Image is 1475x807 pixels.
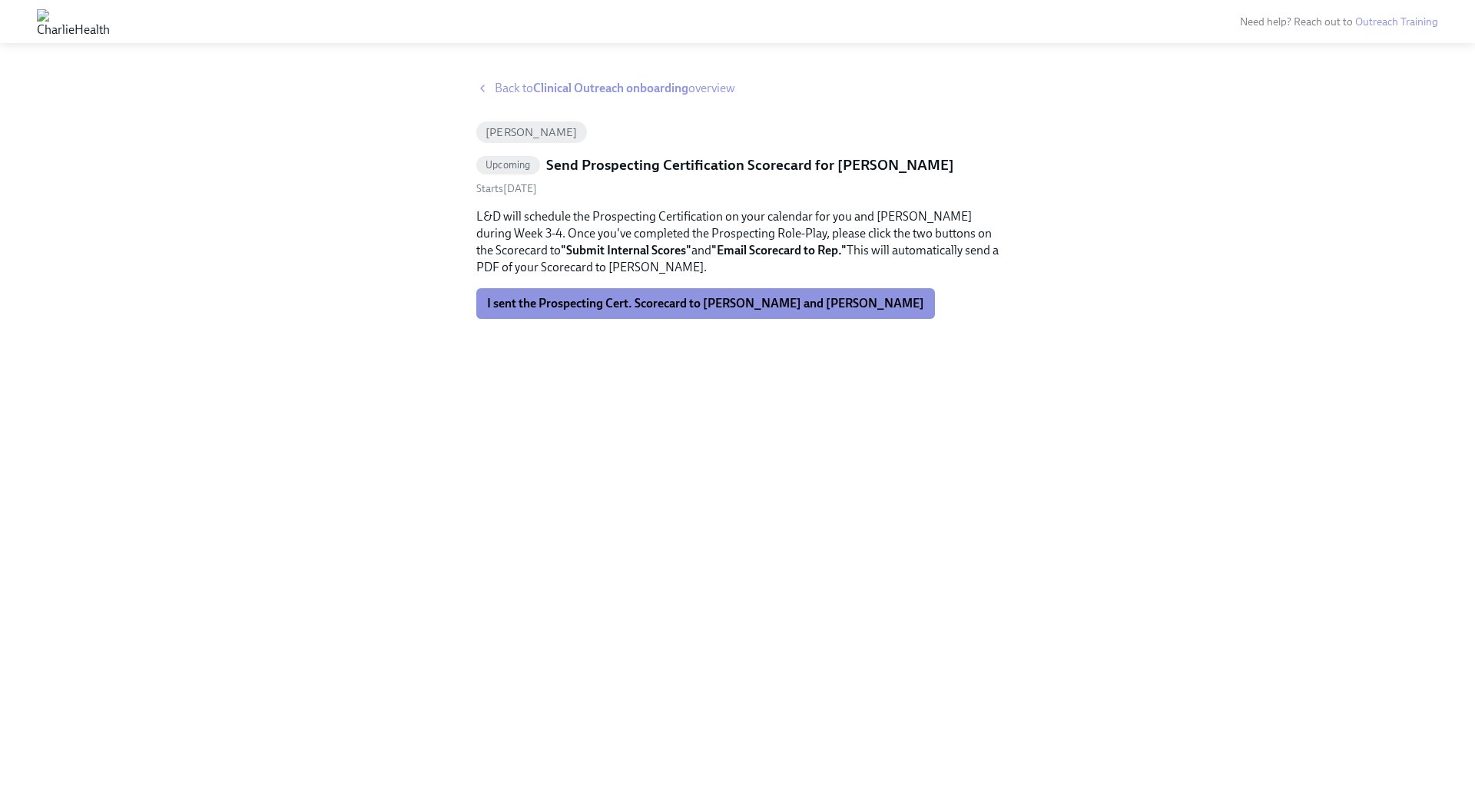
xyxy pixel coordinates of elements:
[1240,15,1438,28] span: Need help? Reach out to
[476,159,540,171] span: Upcoming
[476,182,537,195] span: Starts [DATE]
[533,81,688,95] strong: Clinical Outreach onboarding
[711,243,847,257] strong: "Email Scorecard to Rep."
[37,9,110,34] img: CharlieHealth
[476,80,999,97] a: Back toClinical Outreach onboardingoverview
[476,127,587,138] span: [PERSON_NAME]
[495,80,735,97] span: Back to overview
[546,155,954,175] h5: Send Prospecting Certification Scorecard for [PERSON_NAME]
[1355,15,1438,28] a: Outreach Training
[487,296,924,311] span: I sent the Prospecting Cert. Scorecard to [PERSON_NAME] and [PERSON_NAME]
[561,243,691,257] strong: "Submit Internal Scores"
[476,208,999,276] p: L&D will schedule the Prospecting Certification on your calendar for you and [PERSON_NAME] during...
[476,288,935,319] button: I sent the Prospecting Cert. Scorecard to [PERSON_NAME] and [PERSON_NAME]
